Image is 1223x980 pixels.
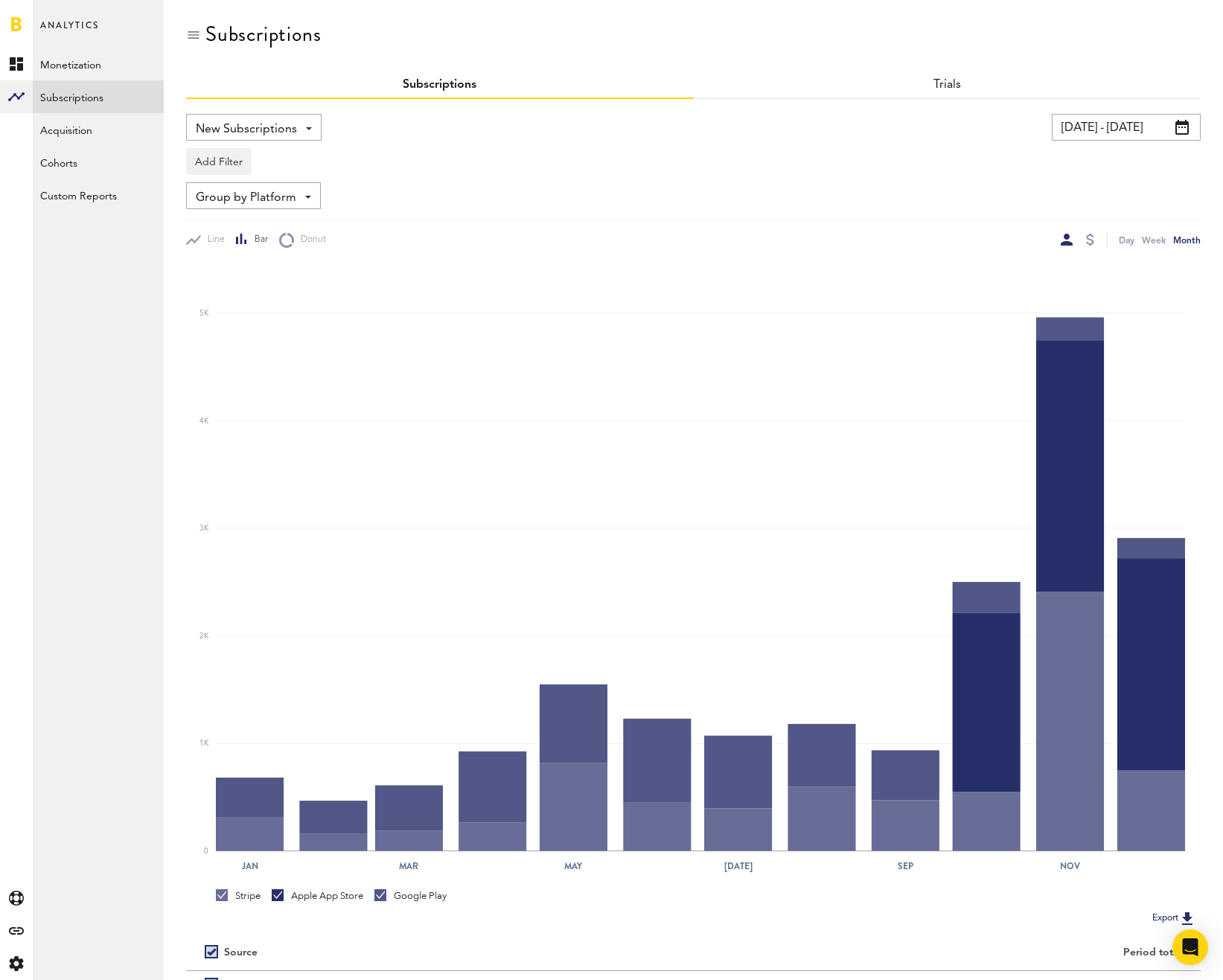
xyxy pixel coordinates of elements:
[224,947,258,959] div: Source
[40,16,99,48] span: Analytics
[272,889,363,903] div: Apple App Store
[1172,929,1208,965] div: Open Intercom Messenger
[1148,909,1201,928] button: Export
[248,234,268,246] span: Bar
[196,117,297,142] span: New Subscriptions
[205,22,321,46] div: Subscriptions
[199,525,209,532] text: 3K
[33,113,164,146] a: Acquisition
[1060,859,1081,873] text: Nov
[33,80,164,113] a: Subscriptions
[1142,232,1166,248] div: Week
[199,740,209,748] text: 1K
[400,859,419,873] text: Mar
[403,79,476,91] a: Subscriptions
[196,185,296,211] span: Group by Platform
[724,859,753,873] text: [DATE]
[1173,232,1201,248] div: Month
[199,417,209,425] text: 4K
[565,859,584,873] text: May
[201,234,225,246] span: Line
[33,146,164,179] a: Cohorts
[294,234,326,246] span: Donut
[199,632,209,640] text: 2K
[712,947,1183,959] div: Period total
[241,859,258,873] text: Jan
[204,848,208,855] text: 0
[33,48,164,80] a: Monetization
[199,310,209,317] text: 5K
[33,179,164,211] a: Custom Reports
[1119,232,1134,248] div: Day
[933,79,961,91] a: Trials
[1178,909,1196,927] img: Export
[374,889,447,903] div: Google Play
[898,859,913,873] text: Sep
[216,889,261,903] div: Stripe
[186,148,252,175] button: Add Filter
